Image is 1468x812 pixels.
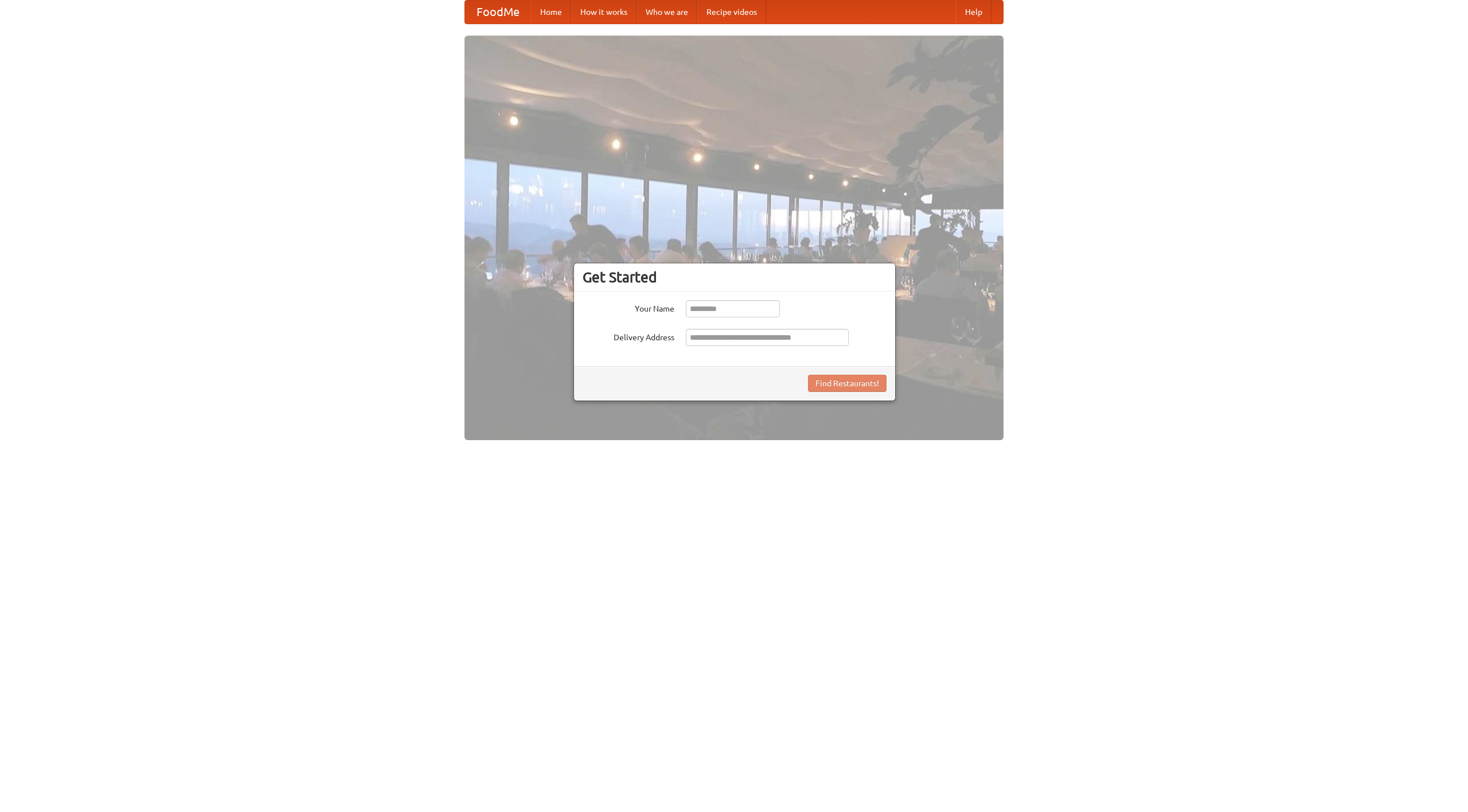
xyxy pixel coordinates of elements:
label: Your Name [583,300,674,314]
h3: Get Started [583,269,887,286]
a: Home [531,1,571,24]
a: Help [956,1,991,24]
a: Recipe videos [697,1,766,24]
a: FoodMe [465,1,531,24]
button: Find Restaurants! [808,375,887,392]
a: How it works [571,1,637,24]
a: Who we are [637,1,697,24]
label: Delivery Address [583,329,674,343]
